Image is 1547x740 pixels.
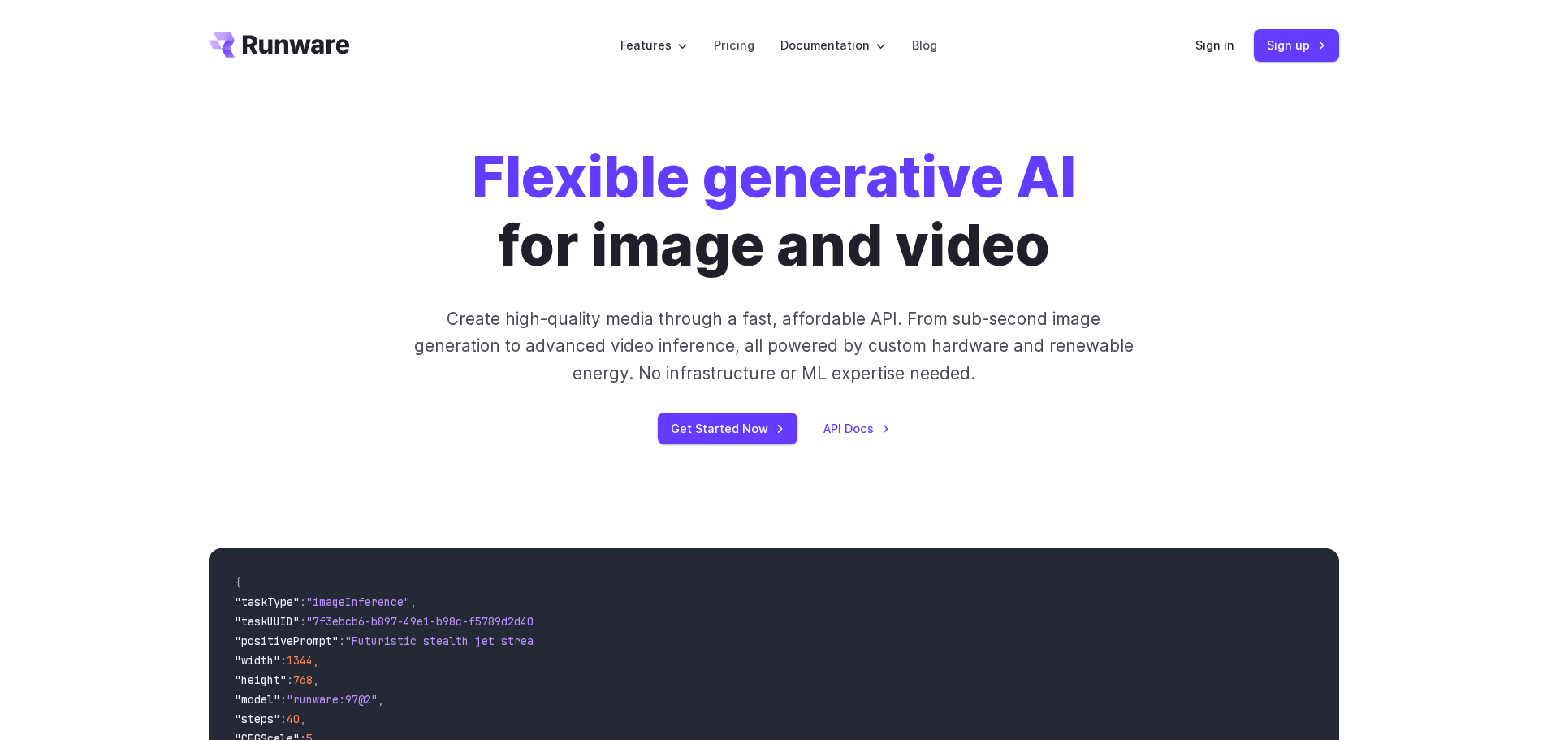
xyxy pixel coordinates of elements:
a: API Docs [823,419,890,438]
span: , [410,595,417,609]
p: Create high-quality media through a fast, affordable API. From sub-second image generation to adv... [412,305,1135,387]
span: "runware:97@2" [287,692,378,707]
span: : [280,653,287,668]
span: 1344 [287,653,313,668]
span: : [300,595,306,609]
span: : [280,712,287,726]
span: , [378,692,384,707]
strong: Flexible generative AI [472,142,1076,211]
h1: for image and video [472,143,1076,279]
a: Sign up [1254,29,1339,61]
span: : [339,634,345,648]
span: { [235,575,241,590]
a: Go to / [209,32,350,58]
a: Blog [912,36,937,54]
span: "7f3ebcb6-b897-49e1-b98c-f5789d2d40d7" [306,614,553,629]
span: : [280,692,287,707]
span: "positivePrompt" [235,634,339,648]
span: "Futuristic stealth jet streaking through a neon-lit cityscape with glowing purple exhaust" [345,634,936,648]
span: : [287,673,293,687]
span: , [300,712,306,726]
span: "height" [235,673,287,687]
a: Get Started Now [658,413,797,444]
a: Sign in [1195,36,1234,54]
label: Documentation [780,36,886,54]
label: Features [620,36,688,54]
span: 40 [287,712,300,726]
span: "steps" [235,712,280,726]
span: : [300,614,306,629]
span: "model" [235,692,280,707]
a: Pricing [714,36,754,54]
span: 768 [293,673,313,687]
span: , [313,653,319,668]
span: "imageInference" [306,595,410,609]
span: "taskUUID" [235,614,300,629]
span: , [313,673,319,687]
span: "width" [235,653,280,668]
span: "taskType" [235,595,300,609]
